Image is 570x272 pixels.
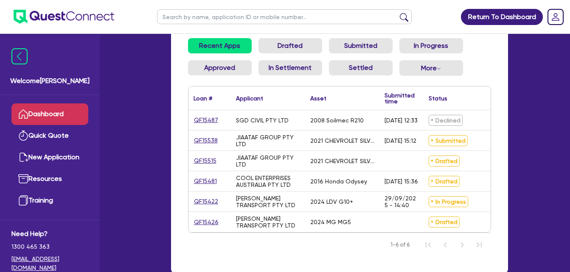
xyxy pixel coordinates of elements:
[454,236,471,253] button: Next Page
[236,175,300,188] div: COOL ENTERPRISES AUSTRALIA PTY LTD
[18,174,28,184] img: resources
[385,92,415,104] div: Submitted time
[11,242,88,251] span: 1300 465 363
[310,117,364,124] div: 2008 Soilmec R210
[194,176,217,186] a: QF15481
[429,176,460,187] span: Drafted
[429,196,468,207] span: In Progress
[329,60,393,75] a: Settled
[11,103,88,125] a: Dashboard
[310,137,374,144] div: 2021 CHEVROLET SILVERADO
[188,38,252,53] a: Recent Apps
[385,178,418,185] div: [DATE] 15:36
[236,134,300,147] div: JIAATAF GROUP PTY LTD
[310,95,326,101] div: Asset
[10,76,90,86] span: Welcome [PERSON_NAME]
[310,178,367,185] div: 2016 Honda Odysey
[310,158,374,164] div: 2021 CHEVROLET SILVERADO
[390,241,410,249] span: 1-6 of 6
[157,9,412,24] input: Search by name, application ID or mobile number...
[236,154,300,168] div: JIAATAF GROUP PTY LTD
[429,216,460,228] span: Drafted
[471,236,488,253] button: Last Page
[461,9,543,25] a: Return To Dashboard
[194,217,219,227] a: QF15426
[429,135,468,146] span: Submitted
[194,156,217,166] a: QF15515
[310,198,353,205] div: 2024 LDV G10+
[236,195,300,208] div: [PERSON_NAME] TRANSPORT PTY LTD
[18,152,28,162] img: new-application
[310,219,351,225] div: 2024 MG MG5
[429,115,463,126] span: Declined
[11,125,88,147] a: Quick Quote
[385,195,418,208] div: 29/09/2025 - 14:40
[11,190,88,211] a: Training
[194,115,219,125] a: QF15487
[236,95,263,101] div: Applicant
[258,60,322,75] a: In Settlement
[14,10,114,24] img: quest-connect-logo-blue
[11,168,88,190] a: Resources
[429,95,447,101] div: Status
[18,195,28,205] img: training
[385,117,418,124] div: [DATE] 12:33
[329,38,393,53] a: Submitted
[545,6,567,28] a: Dropdown toggle
[194,136,218,145] a: QF15538
[11,229,88,239] span: Need Help?
[399,60,463,76] button: Dropdown toggle
[385,137,416,144] div: [DATE] 15:12
[194,197,219,206] a: QF15422
[11,48,28,64] img: icon-menu-close
[236,117,289,124] div: SGD CIVIL PTY LTD
[437,236,454,253] button: Previous Page
[194,95,212,101] div: Loan #
[236,215,300,229] div: [PERSON_NAME] TRANSPORT PTY LTD
[11,147,88,168] a: New Application
[258,38,322,53] a: Drafted
[18,130,28,141] img: quick-quote
[429,155,460,167] span: Drafted
[420,236,437,253] button: First Page
[188,60,252,75] a: Approved
[399,38,463,53] a: In Progress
